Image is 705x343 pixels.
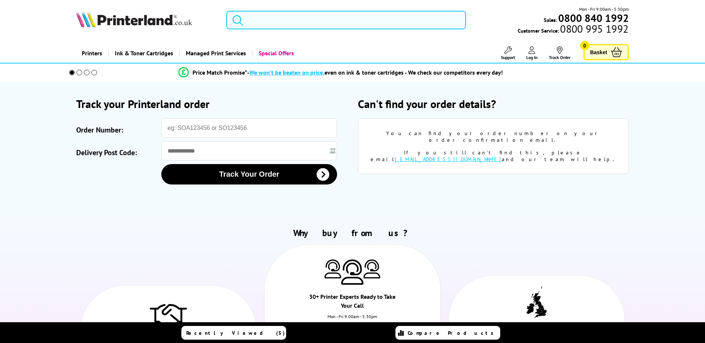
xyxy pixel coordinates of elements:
[108,44,179,63] a: Ink & Toner Cartridges
[115,44,173,63] span: Ink & Toner Cartridges
[583,44,629,60] a: Basket 0
[557,14,629,22] a: 0800 840 1992
[526,55,538,60] span: Log In
[579,6,629,13] span: Mon - Fri 9:00am - 5:30pm
[526,46,538,60] a: Log In
[76,122,157,138] label: Order Number:
[308,292,397,314] div: 30+ Printer Experts Ready to Take Your Call
[252,44,300,63] a: Special Offers
[501,46,515,60] a: Support
[549,46,570,60] a: Track Order
[76,227,628,239] h2: Why buy from us?
[395,156,502,163] a: [EMAIL_ADDRESS][DOMAIN_NAME]
[358,97,628,111] h2: Can't find your order details?
[526,286,547,320] img: UK tax payer
[76,44,108,63] a: Printers
[59,66,623,79] li: modal_Promise
[247,69,503,76] div: - even on ink & toner cartridges - We check our competitors every day!
[186,330,285,336] span: Recently Viewed (5)
[193,69,247,76] span: Price Match Promise*
[395,326,500,340] a: Compare Products
[580,41,589,50] span: 0
[558,11,629,25] b: 0800 840 1992
[363,259,380,278] img: Printer Experts
[150,300,187,330] img: Trusted Service
[249,69,324,76] span: We won’t be beaten on price,
[369,149,617,163] div: If you still can't find this, please email and our team will help.
[369,130,617,143] div: You can find your order number on your order confirmation email.
[76,11,217,29] a: Printerland Logo
[76,11,192,27] img: Printerland Logo
[324,259,341,278] img: Printer Experts
[559,25,628,32] span: 0800 995 1992
[590,47,607,57] span: Basket
[181,326,286,340] a: Recently Viewed (5)
[161,164,337,184] button: Track Your Order
[408,330,498,336] span: Compare Products
[265,314,441,327] div: Mon - Fri 9:00am - 5.30pm
[179,44,252,63] a: Managed Print Services
[341,259,363,285] img: Printer Experts
[76,97,347,111] h2: Track your Printerland order
[544,16,557,23] span: Sales:
[76,145,157,160] label: Delivery Post Code:
[161,118,337,138] input: eg: SOA123456 or SO123456
[518,25,628,34] span: Customer Service:
[501,55,515,60] span: Support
